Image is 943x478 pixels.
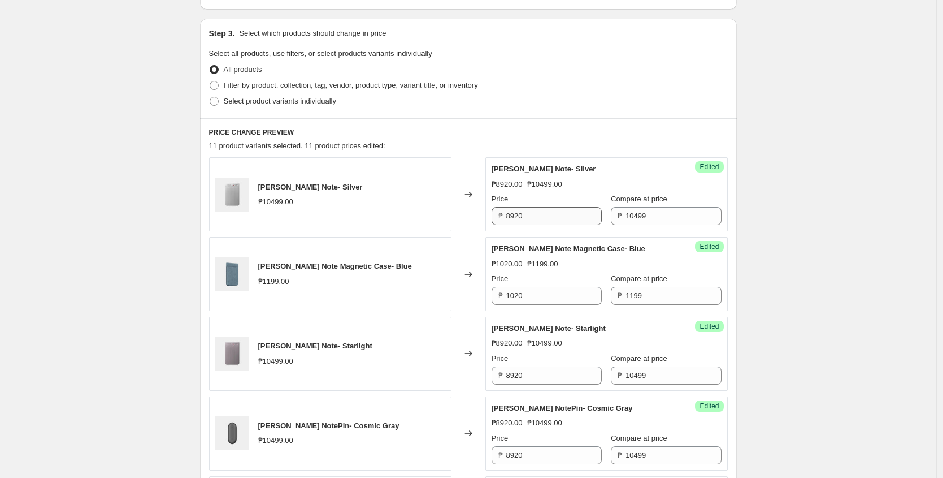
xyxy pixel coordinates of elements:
[699,402,719,411] span: Edited
[699,242,719,251] span: Edited
[258,196,293,208] div: ₱10499.00
[498,371,503,380] span: ₱
[498,291,503,300] span: ₱
[209,128,728,137] h6: PRICE CHANGE PREVIEW
[498,212,503,220] span: ₱
[618,451,622,459] span: ₱
[699,162,719,171] span: Edited
[492,338,523,349] div: ₱8920.00
[492,195,509,203] span: Price
[492,354,509,363] span: Price
[527,179,562,190] strike: ₱10499.00
[611,274,667,283] span: Compare at price
[492,179,523,190] div: ₱8920.00
[224,65,262,74] span: All products
[618,212,622,220] span: ₱
[527,338,562,349] strike: ₱10499.00
[224,81,478,89] span: Filter by product, collection, tag, vendor, product type, variant title, or inventory
[215,257,249,291] img: ginee_20250626172407771_4816992634-converted-from-jpg_80x.webp
[527,417,562,429] strike: ₱10499.00
[224,97,336,105] span: Select product variants individually
[215,416,249,450] img: ginee_20250626172150470_8823923520-converted-from-jpg_80x.webp
[258,276,289,287] div: ₱1199.00
[215,337,249,371] img: ginee_20250626172117504_3827495827-converted-from-jpg_80x.webp
[215,178,249,212] img: ginee_20250626172040081_2688420322-converted-from-jpg_80x.webp
[611,195,667,203] span: Compare at price
[258,342,372,350] span: [PERSON_NAME] Note- Starlight
[209,141,385,150] span: 11 product variants selected. 11 product prices edited:
[527,259,558,270] strike: ₱1199.00
[258,421,399,430] span: [PERSON_NAME] NotePin- Cosmic Gray
[258,183,363,191] span: [PERSON_NAME] Note- Silver
[209,28,235,39] h2: Step 3.
[258,356,293,367] div: ₱10499.00
[492,274,509,283] span: Price
[258,435,293,446] div: ₱10499.00
[618,371,622,380] span: ₱
[258,262,412,270] span: [PERSON_NAME] Note Magnetic Case- Blue
[209,49,432,58] span: Select all products, use filters, or select products variants individually
[492,244,645,253] span: [PERSON_NAME] Note Magnetic Case- Blue
[492,417,523,429] div: ₱8920.00
[492,165,596,173] span: [PERSON_NAME] Note- Silver
[498,451,503,459] span: ₱
[492,404,633,412] span: [PERSON_NAME] NotePin- Cosmic Gray
[492,324,606,333] span: [PERSON_NAME] Note- Starlight
[239,28,386,39] p: Select which products should change in price
[492,259,523,270] div: ₱1020.00
[699,322,719,331] span: Edited
[618,291,622,300] span: ₱
[611,354,667,363] span: Compare at price
[611,434,667,442] span: Compare at price
[492,434,509,442] span: Price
